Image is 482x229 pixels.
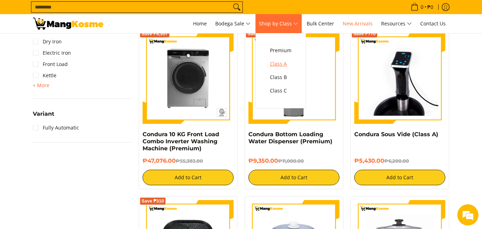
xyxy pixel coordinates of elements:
span: Bodega Sale [215,19,251,28]
h6: ₱47,076.00 [143,157,234,164]
span: We're online! [41,69,97,140]
span: • [409,3,435,11]
img: Condura Sous Vide (Class A) [354,33,445,124]
span: Shop by Class [259,19,298,28]
span: Resources [381,19,412,28]
a: Premium [266,44,295,57]
a: Kettle [33,70,56,81]
span: Premium [270,46,291,55]
span: ₱0 [426,5,434,10]
a: Electric Iron [33,47,71,59]
img: Condura Bottom Loading Water Dispenser (Premium) [248,33,339,124]
span: Save ₱1,650 [247,32,274,36]
a: Bulk Center [303,14,338,33]
span: Class A [270,60,291,68]
span: Class B [270,73,291,82]
del: ₱11,000.00 [278,158,304,164]
nav: Main Menu [110,14,449,33]
span: Contact Us [420,20,446,27]
a: Class A [266,57,295,71]
a: Home [189,14,210,33]
a: Resources [378,14,415,33]
h6: ₱5,430.00 [354,157,445,164]
a: Dry Iron [33,36,62,47]
div: Minimize live chat window [116,4,133,20]
span: 0 [420,5,424,10]
h6: ₱9,350.00 [248,157,339,164]
a: Contact Us [417,14,449,33]
span: Save ₱8,307 [141,32,168,36]
a: Bodega Sale [212,14,254,33]
button: Add to Cart [354,170,445,185]
span: New Arrivals [343,20,373,27]
del: ₱6,200.00 [384,158,409,164]
button: Search [231,2,242,12]
a: Condura Sous Vide (Class A) [354,131,438,138]
del: ₱55,383.00 [176,158,203,164]
summary: Open [33,81,49,90]
summary: Open [33,111,54,122]
textarea: Type your message and hit 'Enter' [4,153,134,178]
span: + More [33,83,49,88]
a: Fully Automatic [33,122,79,133]
a: Class C [266,84,295,97]
div: Chat with us now [37,40,119,49]
a: Shop by Class [255,14,302,33]
span: Bulk Center [307,20,334,27]
a: Front Load [33,59,68,70]
a: Condura Bottom Loading Water Dispenser (Premium) [248,131,332,145]
button: Add to Cart [143,170,234,185]
span: Class C [270,86,291,95]
a: New Arrivals [339,14,376,33]
a: Class B [266,71,295,84]
span: Home [193,20,207,27]
img: Condura 10 KG Front Load Combo Inverter Washing Machine (Premium) [143,33,234,124]
img: New Arrivals: Fresh Release from The Premium Brands l Mang Kosme [33,18,103,30]
span: Save ₱310 [141,199,164,203]
a: Condura 10 KG Front Load Combo Inverter Washing Machine (Premium) [143,131,219,152]
button: Add to Cart [248,170,339,185]
span: Save ₱770 [353,32,376,36]
span: Variant [33,111,54,117]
